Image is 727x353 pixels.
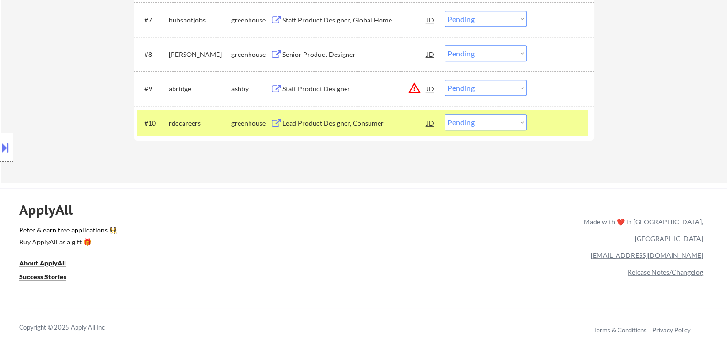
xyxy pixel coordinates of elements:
[282,84,427,94] div: Staff Product Designer
[144,15,161,25] div: #7
[231,84,271,94] div: ashby
[19,323,129,332] div: Copyright © 2025 Apply All Inc
[19,272,79,284] a: Success Stories
[282,50,427,59] div: Senior Product Designer
[19,239,115,245] div: Buy ApplyAll as a gift 🎁
[426,80,435,97] div: JD
[144,50,161,59] div: #8
[408,81,421,95] button: warning_amber
[282,15,427,25] div: Staff Product Designer, Global Home
[652,326,691,334] a: Privacy Policy
[19,258,79,270] a: About ApplyAll
[19,273,66,281] u: Success Stories
[580,213,703,247] div: Made with ❤️ in [GEOGRAPHIC_DATA], [GEOGRAPHIC_DATA]
[169,15,231,25] div: hubspotjobs
[591,251,703,259] a: [EMAIL_ADDRESS][DOMAIN_NAME]
[169,84,231,94] div: abridge
[169,119,231,128] div: rdccareers
[593,326,647,334] a: Terms & Conditions
[231,15,271,25] div: greenhouse
[169,50,231,59] div: [PERSON_NAME]
[628,268,703,276] a: Release Notes/Changelog
[19,237,115,249] a: Buy ApplyAll as a gift 🎁
[231,119,271,128] div: greenhouse
[231,50,271,59] div: greenhouse
[282,119,427,128] div: Lead Product Designer, Consumer
[19,259,66,267] u: About ApplyAll
[19,227,384,237] a: Refer & earn free applications 👯‍♀️
[426,114,435,132] div: JD
[426,45,435,63] div: JD
[426,11,435,28] div: JD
